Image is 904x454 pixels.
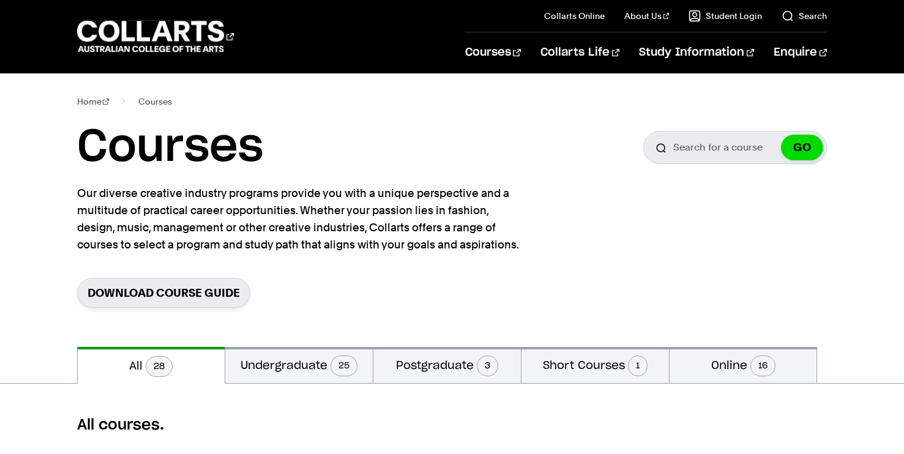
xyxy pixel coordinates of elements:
[78,347,225,384] button: All28
[77,93,110,110] a: Home
[750,355,775,376] span: 16
[544,10,605,22] a: Collarts Online
[643,131,827,164] input: Search for a course
[465,32,521,73] a: Courses
[77,120,263,175] h1: Courses
[781,135,823,160] button: GO
[782,10,827,22] a: Search
[670,347,817,383] button: Online16
[628,355,648,376] span: 1
[624,10,670,22] a: About Us
[639,32,754,73] a: Study Information
[477,355,498,376] span: 3
[774,32,827,73] a: Enquire
[331,355,357,376] span: 25
[540,32,619,73] a: Collarts Life
[146,356,173,377] span: 28
[521,347,669,383] button: Short Courses1
[77,19,234,54] div: Go to homepage
[689,10,762,22] a: Student Login
[373,347,521,383] button: Postgraduate3
[77,415,827,435] h2: All courses.
[77,185,524,253] p: Our diverse creative industry programs provide you with a unique perspective and a multitude of p...
[138,93,172,110] span: Courses
[77,278,250,308] a: Download Course Guide
[225,347,373,383] button: Undergraduate25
